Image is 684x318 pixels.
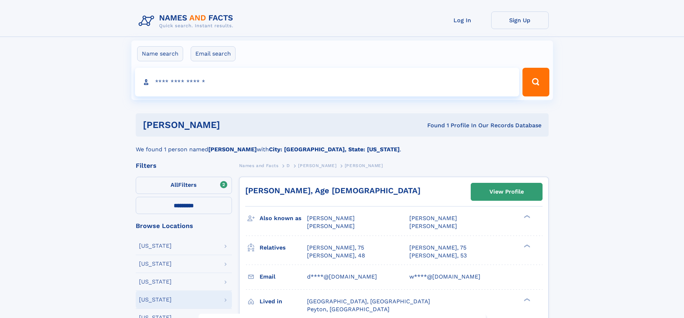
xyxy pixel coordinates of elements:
a: Sign Up [491,11,549,29]
h3: Email [260,271,307,283]
a: D [287,161,290,170]
a: View Profile [471,183,542,200]
div: [US_STATE] [139,279,172,285]
div: We found 1 person named with . [136,137,549,154]
span: [PERSON_NAME] [345,163,383,168]
label: Filters [136,177,232,194]
span: [PERSON_NAME] [409,215,457,222]
a: [PERSON_NAME], 75 [409,244,466,252]
span: [PERSON_NAME] [307,223,355,229]
b: City: [GEOGRAPHIC_DATA], State: [US_STATE] [269,146,400,153]
div: ❯ [522,214,531,219]
h1: [PERSON_NAME] [143,120,324,129]
span: [PERSON_NAME] [298,163,336,168]
div: [US_STATE] [139,261,172,267]
div: Filters [136,162,232,169]
span: [PERSON_NAME] [307,215,355,222]
div: Found 1 Profile In Our Records Database [324,122,541,129]
span: D [287,163,290,168]
a: Log In [434,11,491,29]
div: View Profile [489,184,524,200]
div: [US_STATE] [139,297,172,303]
h3: Lived in [260,295,307,308]
img: Logo Names and Facts [136,11,239,31]
div: ❯ [522,243,531,248]
a: [PERSON_NAME], 53 [409,252,467,260]
span: Peyton, [GEOGRAPHIC_DATA] [307,306,390,313]
label: Name search [137,46,183,61]
input: search input [135,68,520,96]
div: Browse Locations [136,223,232,229]
label: Email search [191,46,236,61]
span: [GEOGRAPHIC_DATA], [GEOGRAPHIC_DATA] [307,298,430,305]
span: All [171,181,178,188]
div: ❯ [522,297,531,302]
b: [PERSON_NAME] [208,146,257,153]
div: [US_STATE] [139,243,172,249]
span: [PERSON_NAME] [409,223,457,229]
h3: Also known as [260,212,307,224]
a: [PERSON_NAME], 75 [307,244,364,252]
a: [PERSON_NAME], Age [DEMOGRAPHIC_DATA] [245,186,420,195]
button: Search Button [522,68,549,96]
a: [PERSON_NAME], 48 [307,252,365,260]
h3: Relatives [260,242,307,254]
a: [PERSON_NAME] [298,161,336,170]
a: Names and Facts [239,161,279,170]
